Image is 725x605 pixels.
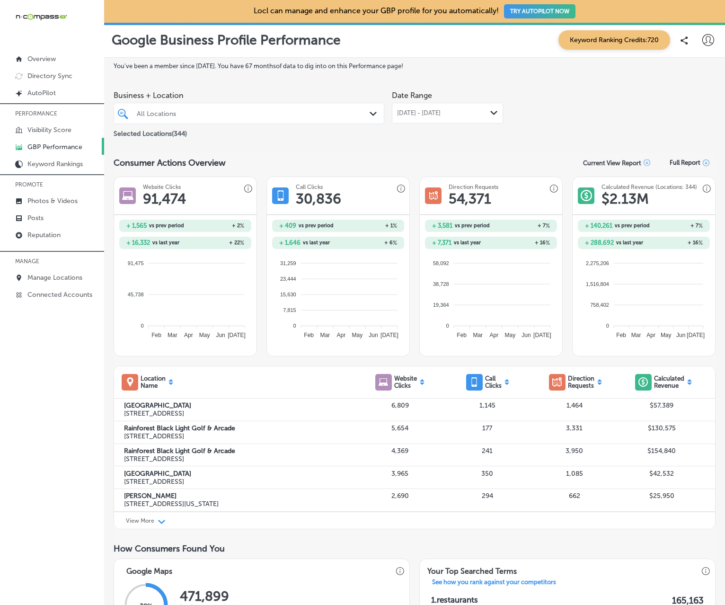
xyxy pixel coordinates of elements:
[114,543,225,554] span: How Consumers Found You
[505,332,516,338] tspan: May
[652,222,703,229] h2: + 7
[392,91,432,100] label: Date Range
[338,222,397,229] h2: + 1
[531,424,618,432] p: 3,331
[124,432,356,440] p: [STREET_ADDRESS]
[676,332,685,338] tspan: Jun
[356,470,443,478] p: 3,965
[114,126,187,138] p: Selected Locations ( 344 )
[293,323,296,329] tspan: 0
[337,332,346,338] tspan: Apr
[394,375,417,389] p: Website Clicks
[320,332,330,338] tspan: Mar
[280,260,296,266] tspan: 31,259
[124,455,356,463] p: [STREET_ADDRESS]
[27,197,78,205] p: Photos & Videos
[27,89,56,97] p: AutoPilot
[279,239,301,246] h2: + 1,646
[590,302,609,308] tspan: 758,402
[687,332,705,338] tspan: [DATE]
[432,222,452,229] h2: + 3,581
[601,190,649,207] h1: $ 2.13M
[27,72,72,80] p: Directory Sync
[618,401,705,409] p: $57,389
[124,401,356,409] label: [GEOGRAPHIC_DATA]
[280,276,296,282] tspan: 23,444
[304,332,314,338] tspan: Feb
[533,332,551,338] tspan: [DATE]
[27,274,82,282] p: Manage Locations
[491,240,550,246] h2: + 16
[504,4,575,18] button: TRY AUTOPILOT NOW
[568,375,594,389] p: Direction Requests
[420,559,524,578] h3: Your Top Searched Terms
[124,447,356,455] label: Rainforest Black Light Golf & Arcade
[141,375,166,389] p: Location Name
[280,292,296,297] tspan: 15,630
[283,307,296,313] tspan: 7,815
[424,578,564,588] a: See how you rank against your competitors
[618,424,705,432] p: $130,575
[356,447,443,455] p: 4,369
[216,332,225,338] tspan: Jun
[443,401,530,409] p: 1,145
[124,492,356,500] label: [PERSON_NAME]
[449,190,491,207] h1: 54,371
[457,332,467,338] tspan: Feb
[616,240,643,245] span: vs last year
[490,332,499,338] tspan: Apr
[152,240,179,245] span: vs last year
[606,323,609,329] tspan: 0
[124,470,356,478] label: [GEOGRAPHIC_DATA]
[433,281,449,287] tspan: 38,728
[27,291,92,299] p: Connected Accounts
[296,190,341,207] h1: 30,836
[180,588,256,604] h2: 471,899
[618,470,705,478] p: $42,532
[279,222,296,229] h2: + 409
[454,240,481,245] span: vs last year
[522,332,530,338] tspan: Jun
[455,223,490,228] span: vs prev period
[661,332,672,338] tspan: May
[186,222,244,229] h2: + 2
[124,409,356,418] p: [STREET_ADDRESS]
[492,222,550,229] h2: + 7
[615,223,650,228] span: vs prev period
[647,332,656,338] tspan: Apr
[352,332,363,338] tspan: May
[151,332,161,338] tspan: Feb
[443,470,530,478] p: 350
[393,222,397,229] span: %
[356,424,443,432] p: 5,654
[443,492,530,500] p: 294
[558,30,670,50] span: Keyword Ranking Credits: 720
[698,222,703,229] span: %
[393,240,397,246] span: %
[618,492,705,500] p: $25,950
[531,447,618,455] p: 3,950
[27,126,71,134] p: Visibility Score
[546,222,550,229] span: %
[27,55,56,63] p: Overview
[698,240,703,246] span: %
[149,223,184,228] span: vs prev period
[531,401,618,409] p: 1,464
[531,470,618,478] p: 1,085
[27,160,83,168] p: Keyword Rankings
[112,32,341,48] p: Google Business Profile Performance
[583,160,641,167] p: Current View Report
[397,109,441,117] span: [DATE] - [DATE]
[114,91,384,100] span: Business + Location
[126,239,150,246] h2: + 16,332
[168,332,177,338] tspan: Mar
[184,332,193,338] tspan: Apr
[432,239,451,246] h2: + 7,371
[356,401,443,409] p: 6,809
[449,184,498,190] h3: Direction Requests
[199,332,210,338] tspan: May
[114,158,226,168] span: Consumer Actions Overview
[27,214,44,222] p: Posts
[433,260,449,266] tspan: 58,092
[119,559,180,578] h3: Google Maps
